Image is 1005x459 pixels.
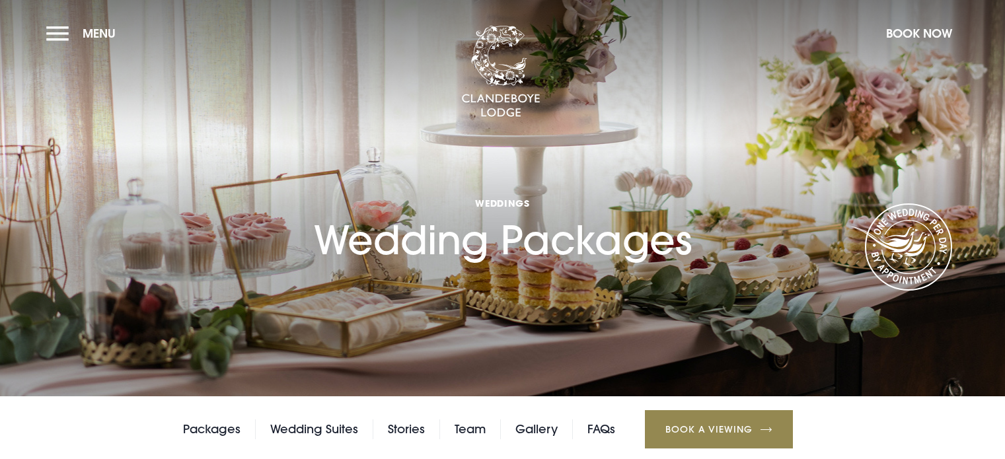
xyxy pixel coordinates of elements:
a: Team [455,419,486,439]
span: Weddings [314,197,692,209]
a: Stories [388,419,425,439]
a: FAQs [587,419,615,439]
a: Packages [183,419,241,439]
button: Menu [46,19,122,48]
a: Gallery [515,419,558,439]
h1: Wedding Packages [314,139,692,264]
img: Clandeboye Lodge [461,26,540,118]
a: Book a Viewing [645,410,793,448]
button: Book Now [879,19,959,48]
a: Wedding Suites [270,419,358,439]
span: Menu [83,26,116,41]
